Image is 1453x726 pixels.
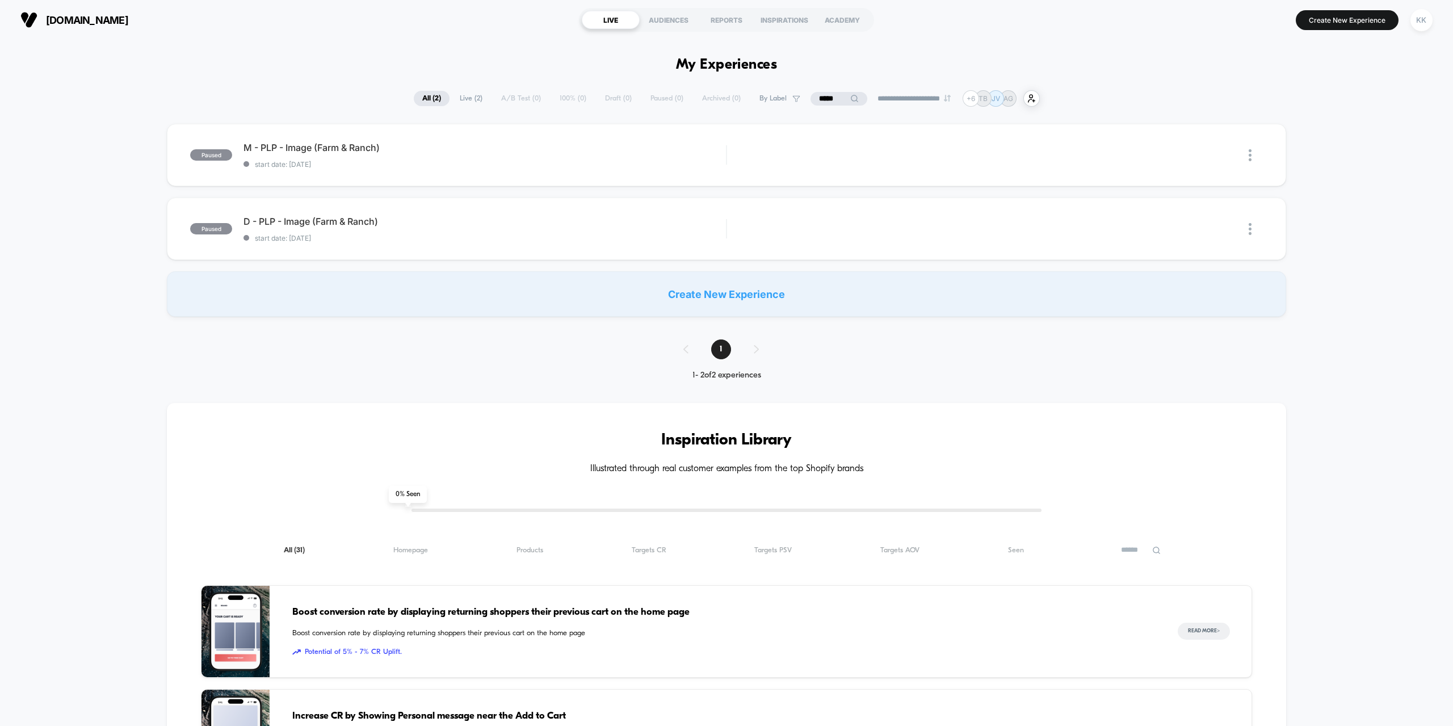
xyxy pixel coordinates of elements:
div: KK [1410,9,1433,31]
img: end [944,95,951,102]
span: 0 % Seen [389,486,427,503]
span: Homepage [393,546,428,555]
span: start date: [DATE] [243,234,726,242]
button: [DOMAIN_NAME] [17,11,132,29]
span: Boost conversion rate by displaying returning shoppers their previous cart on the home page [292,628,1154,639]
p: AG [1003,94,1013,103]
div: AUDIENCES [640,11,698,29]
button: Read More> [1178,623,1230,640]
span: Live ( 2 ) [451,91,491,106]
span: paused [190,223,232,234]
span: Boost conversion rate by displaying returning shoppers their previous cart on the home page [292,605,1154,620]
span: By Label [759,94,787,103]
h1: My Experiences [676,57,778,73]
span: M - PLP - Image (Farm & Ranch) [243,142,726,153]
img: close [1249,223,1252,235]
span: Targets AOV [880,546,919,555]
h4: Illustrated through real customer examples from the top Shopify brands [201,464,1252,475]
span: [DOMAIN_NAME] [46,14,128,26]
div: REPORTS [698,11,755,29]
span: D - PLP - Image (Farm & Ranch) [243,216,726,227]
div: + 6 [963,90,979,107]
p: JV [992,94,1000,103]
span: All [284,546,305,555]
span: Seen [1008,546,1024,555]
img: Visually logo [20,11,37,28]
p: TB [979,94,988,103]
button: Create New Experience [1296,10,1399,30]
div: Create New Experience [167,271,1286,317]
button: KK [1407,9,1436,32]
span: Increase CR by Showing Personal message near the Add to Cart [292,709,1154,724]
div: INSPIRATIONS [755,11,813,29]
span: paused [190,149,232,161]
span: start date: [DATE] [243,160,726,169]
div: LIVE [582,11,640,29]
span: 1 [711,339,731,359]
span: ( 31 ) [294,547,305,554]
span: All ( 2 ) [414,91,450,106]
span: Products [516,546,543,555]
h3: Inspiration Library [201,431,1252,450]
span: Targets CR [632,546,666,555]
img: Boost conversion rate by displaying returning shoppers their previous cart on the home page [201,586,270,677]
span: Targets PSV [754,546,792,555]
div: 1 - 2 of 2 experiences [672,371,782,380]
span: Potential of 5% - 7% CR Uplift. [292,647,1154,658]
img: close [1249,149,1252,161]
div: ACADEMY [813,11,871,29]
